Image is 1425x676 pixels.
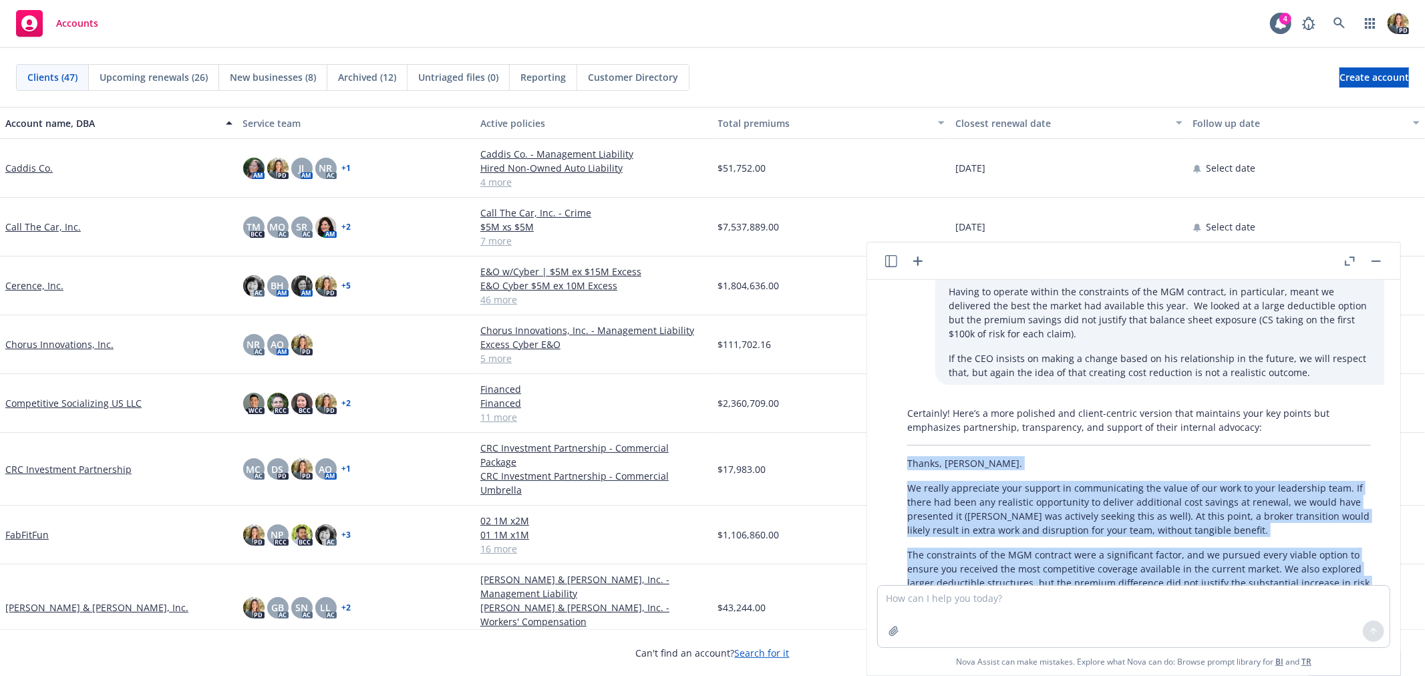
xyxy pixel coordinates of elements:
[713,107,951,139] button: Total premiums
[271,601,284,615] span: GB
[56,18,98,29] span: Accounts
[243,158,265,179] img: photo
[295,601,308,615] span: SN
[291,275,313,297] img: photo
[418,70,498,84] span: Untriaged files (0)
[480,147,707,161] a: Caddis Co. - Management Liability
[718,116,931,130] div: Total premiums
[238,107,476,139] button: Service team
[5,116,218,130] div: Account name, DBA
[342,223,351,231] a: + 2
[480,279,707,293] a: E&O Cyber $5M ex 10M Excess
[1207,161,1256,175] span: Select date
[955,161,985,175] span: [DATE]
[480,441,707,469] a: CRC Investment Partnership - Commercial Package
[1193,116,1406,130] div: Follow up date
[243,275,265,297] img: photo
[480,469,707,497] a: CRC Investment Partnership - Commercial Umbrella
[480,601,707,629] a: [PERSON_NAME] & [PERSON_NAME], Inc. - Workers' Compensation
[718,601,766,615] span: $43,244.00
[1357,10,1384,37] a: Switch app
[243,116,470,130] div: Service team
[5,279,63,293] a: Cerence, Inc.
[520,70,566,84] span: Reporting
[5,601,188,615] a: [PERSON_NAME] & [PERSON_NAME], Inc.
[480,629,707,643] a: 5 more
[588,70,678,84] span: Customer Directory
[342,604,351,612] a: + 2
[480,116,707,130] div: Active policies
[1207,220,1256,234] span: Select date
[480,410,707,424] a: 11 more
[718,161,766,175] span: $51,752.00
[11,5,104,42] a: Accounts
[480,175,707,189] a: 4 more
[636,646,790,660] span: Can't find an account?
[480,293,707,307] a: 46 more
[342,399,351,407] a: + 2
[243,597,265,619] img: photo
[271,528,285,542] span: NP
[315,275,337,297] img: photo
[267,393,289,414] img: photo
[247,462,261,476] span: MC
[907,406,1371,434] p: Certainly! Here’s a more polished and client-centric version that maintains your key points but e...
[271,337,285,351] span: AO
[319,161,333,175] span: NR
[956,648,1311,675] span: Nova Assist can make mistakes. Explore what Nova can do: Browse prompt library for and
[480,220,707,234] a: $5M xs $5M
[342,465,351,473] a: + 1
[475,107,713,139] button: Active policies
[480,323,707,337] a: Chorus Innovations, Inc. - Management Liability
[480,542,707,556] a: 16 more
[342,282,351,290] a: + 5
[291,334,313,355] img: photo
[480,234,707,248] a: 7 more
[271,279,285,293] span: BH
[1339,67,1409,88] a: Create account
[230,70,316,84] span: New businesses (8)
[907,456,1371,470] p: Thanks, [PERSON_NAME].
[319,462,333,476] span: AO
[480,396,707,410] a: Financed
[1279,11,1291,23] div: 4
[299,161,305,175] span: JJ
[291,458,313,480] img: photo
[955,220,985,234] span: [DATE]
[315,216,337,238] img: photo
[5,161,53,175] a: Caddis Co.
[5,220,81,234] a: Call The Car, Inc.
[907,548,1371,604] p: The constraints of the MGM contract were a significant factor, and we pursued every viable option...
[1388,13,1409,34] img: photo
[480,572,707,601] a: [PERSON_NAME] & [PERSON_NAME], Inc. - Management Liability
[907,481,1371,537] p: We really appreciate your support in communicating the value of our work to your leadership team....
[27,70,77,84] span: Clients (47)
[5,337,114,351] a: Chorus Innovations, Inc.
[315,524,337,546] img: photo
[243,524,265,546] img: photo
[1275,656,1283,667] a: BI
[718,528,780,542] span: $1,106,860.00
[5,528,49,542] a: FabFitFun
[243,393,265,414] img: photo
[296,220,307,234] span: SR
[100,70,208,84] span: Upcoming renewals (26)
[342,531,351,539] a: + 3
[949,351,1371,379] p: If the CEO insists on making a change based on his relationship in the future, we will respect th...
[949,285,1371,341] p: Having to operate within the constraints of the MGM contract, in particular, meant we delivered t...
[267,158,289,179] img: photo
[480,265,707,279] a: E&O w/Cyber | $5M ex $15M Excess
[291,393,313,414] img: photo
[718,279,780,293] span: $1,804,636.00
[342,164,351,172] a: + 1
[1295,10,1322,37] a: Report a Bug
[270,220,286,234] span: MQ
[480,206,707,220] a: Call The Car, Inc. - Crime
[480,161,707,175] a: Hired Non-Owned Auto Liability
[735,647,790,659] a: Search for it
[480,528,707,542] a: 01 1M x1M
[1339,65,1409,90] span: Create account
[315,393,337,414] img: photo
